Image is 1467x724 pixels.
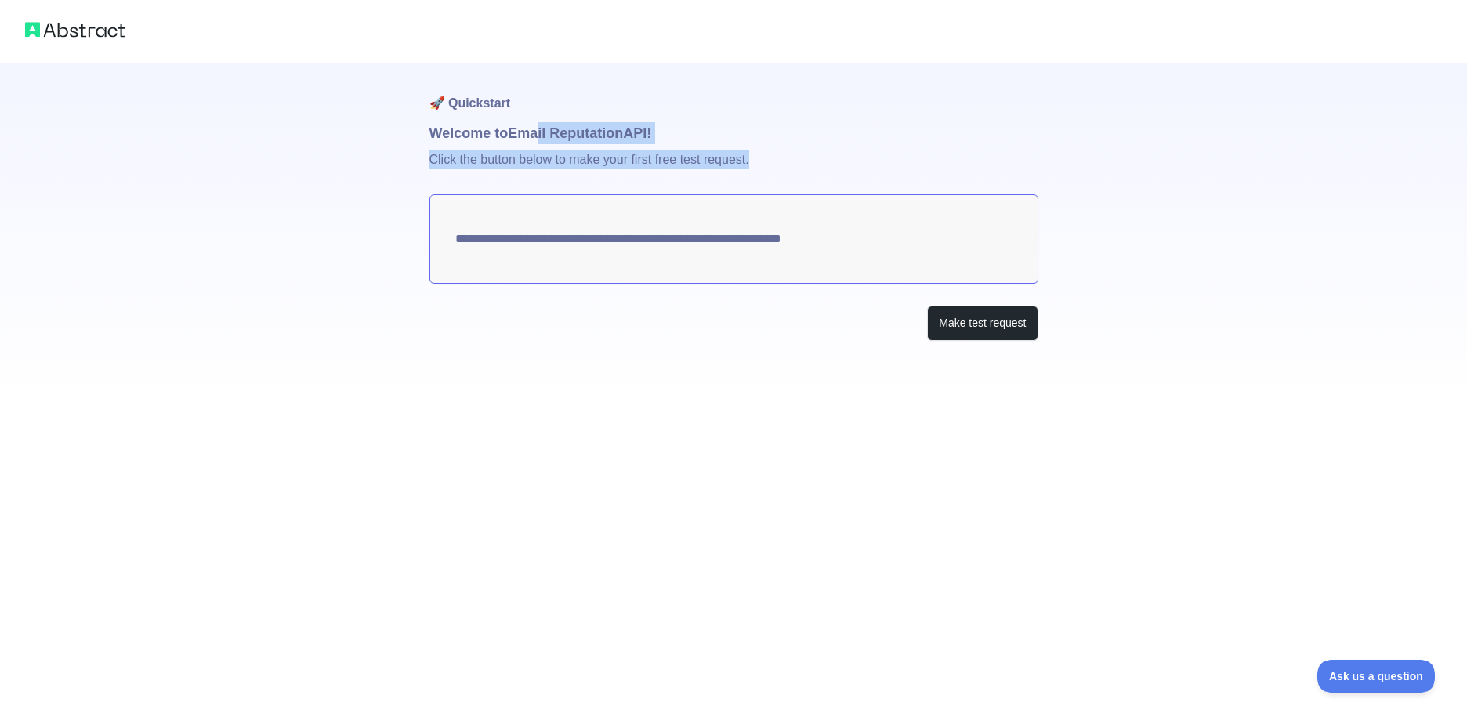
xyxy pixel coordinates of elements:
[927,306,1038,341] button: Make test request
[1317,660,1436,693] iframe: Toggle Customer Support
[429,122,1038,144] h1: Welcome to Email Reputation API!
[25,19,125,41] img: Abstract logo
[429,144,1038,194] p: Click the button below to make your first free test request.
[429,63,1038,122] h1: 🚀 Quickstart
